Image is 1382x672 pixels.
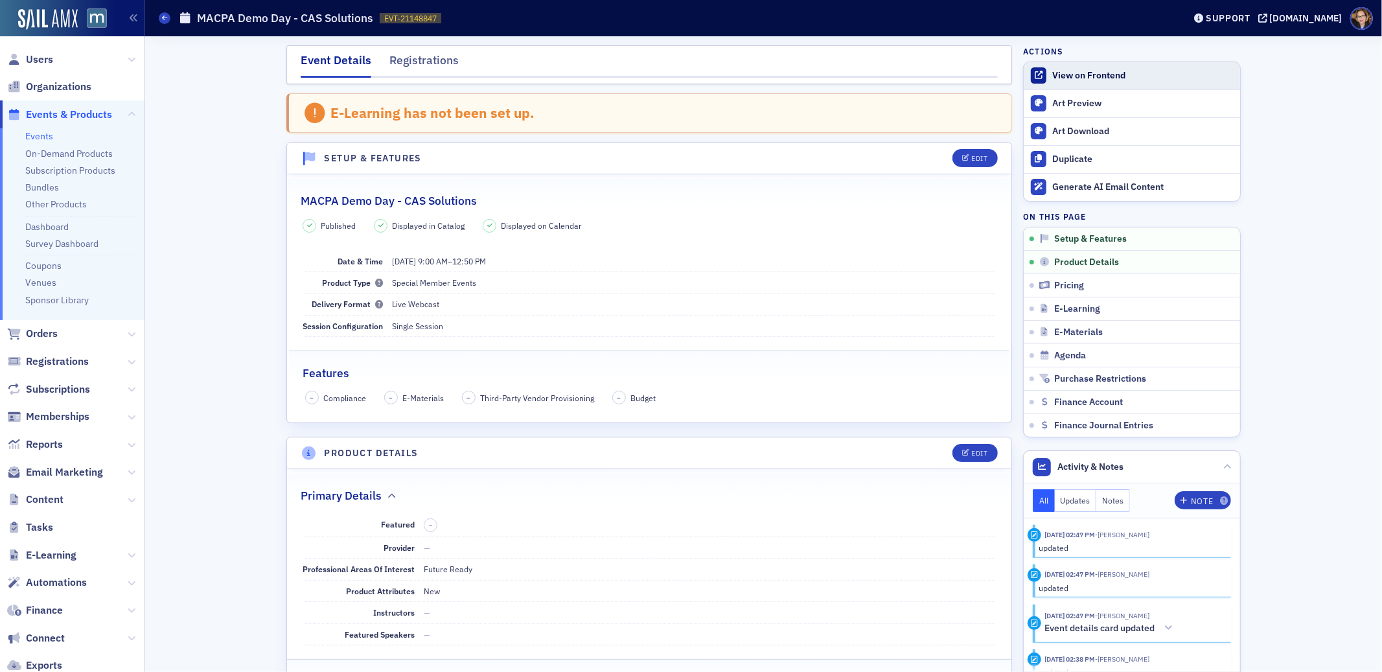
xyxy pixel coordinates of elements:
[26,631,65,645] span: Connect
[301,52,371,78] div: Event Details
[1045,611,1096,620] time: 9/19/2025 02:47 PM
[322,277,383,288] span: Product Type
[1206,12,1250,24] div: Support
[1023,45,1063,57] h4: Actions
[1055,397,1123,408] span: Finance Account
[301,487,382,504] h2: Primary Details
[26,354,89,369] span: Registrations
[1191,498,1213,505] div: Note
[1055,350,1087,362] span: Agenda
[1023,211,1241,222] h4: On this page
[429,521,433,530] span: –
[1033,489,1055,512] button: All
[26,108,112,122] span: Events & Products
[25,294,89,306] a: Sponsor Library
[1052,98,1234,110] div: Art Preview
[972,155,988,162] div: Edit
[1175,491,1231,509] button: Note
[26,80,91,94] span: Organizations
[402,392,444,404] span: E-Materials
[1096,489,1130,512] button: Notes
[389,393,393,402] span: –
[7,80,91,94] a: Organizations
[330,104,535,121] div: E-Learning has not been set up.
[392,321,443,331] span: Single Session
[1350,7,1373,30] span: Profile
[418,256,448,266] time: 9:00 AM
[1024,90,1240,117] a: Art Preview
[1045,621,1178,635] button: Event details card updated
[392,299,439,309] span: Live Webcast
[26,603,63,618] span: Finance
[25,238,98,249] a: Survey Dashboard
[424,542,430,553] span: —
[392,277,476,288] span: Special Member Events
[424,629,430,640] span: —
[389,52,459,76] div: Registrations
[424,607,430,618] span: —
[26,575,87,590] span: Automations
[323,392,366,404] span: Compliance
[952,149,997,167] button: Edit
[1096,570,1150,579] span: Dee Sullivan
[346,586,415,596] span: Product Attributes
[392,220,465,231] span: Displayed in Catalog
[952,444,997,462] button: Edit
[25,221,69,233] a: Dashboard
[1052,126,1234,137] div: Art Download
[7,108,112,122] a: Events & Products
[7,382,90,397] a: Subscriptions
[1270,12,1342,24] div: [DOMAIN_NAME]
[7,354,89,369] a: Registrations
[630,392,656,404] span: Budget
[25,260,62,272] a: Coupons
[480,392,594,404] span: Third-Party Vendor Provisioning
[1052,70,1234,82] div: View on Frontend
[1024,173,1240,201] button: Generate AI Email Content
[7,548,76,562] a: E-Learning
[26,327,58,341] span: Orders
[303,564,415,574] span: Professional Areas Of Interest
[7,327,58,341] a: Orders
[26,437,63,452] span: Reports
[1028,528,1041,542] div: Update
[7,465,103,480] a: Email Marketing
[7,603,63,618] a: Finance
[7,520,53,535] a: Tasks
[25,181,59,193] a: Bundles
[321,220,356,231] span: Published
[25,277,56,288] a: Venues
[338,256,383,266] span: Date & Time
[87,8,107,29] img: SailAMX
[501,220,582,231] span: Displayed on Calendar
[303,321,383,331] span: Session Configuration
[26,520,53,535] span: Tasks
[7,631,65,645] a: Connect
[1096,611,1150,620] span: Dee Sullivan
[7,52,53,67] a: Users
[301,192,477,209] h2: MACPA Demo Day - CAS Solutions
[384,13,437,24] span: EVT-21148847
[972,450,988,457] div: Edit
[392,256,486,266] span: –
[310,393,314,402] span: –
[325,446,419,460] h4: Product Details
[1045,570,1096,579] time: 9/19/2025 02:47 PM
[1028,568,1041,582] div: Update
[381,519,415,529] span: Featured
[1055,280,1085,292] span: Pricing
[26,382,90,397] span: Subscriptions
[1055,420,1154,432] span: Finance Journal Entries
[1055,489,1097,512] button: Updates
[25,198,87,210] a: Other Products
[25,165,115,176] a: Subscription Products
[1258,14,1347,23] button: [DOMAIN_NAME]
[1024,145,1240,173] button: Duplicate
[7,492,63,507] a: Content
[26,465,103,480] span: Email Marketing
[7,575,87,590] a: Automations
[18,9,78,30] img: SailAMX
[424,585,440,597] div: New
[424,563,472,575] div: Future Ready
